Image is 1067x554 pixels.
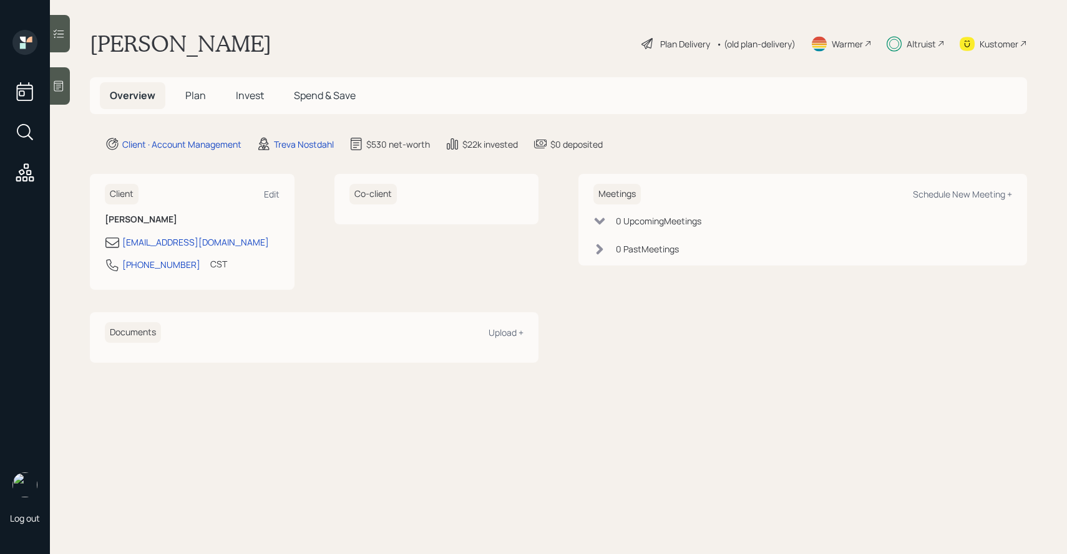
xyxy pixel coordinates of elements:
[105,214,280,225] h6: [PERSON_NAME]
[185,88,206,102] span: Plan
[716,37,796,50] div: • (old plan-delivery)
[90,30,271,57] h1: [PERSON_NAME]
[349,184,397,204] h6: Co-client
[913,188,1012,200] div: Schedule New Meeting +
[210,257,227,270] div: CST
[907,37,936,50] div: Altruist
[105,184,139,204] h6: Client
[489,327,524,338] div: Upload +
[616,242,679,256] div: 0 Past Meeting s
[105,322,161,343] h6: Documents
[12,472,37,497] img: sami-boghos-headshot.png
[832,37,863,50] div: Warmer
[550,138,603,151] div: $0 deposited
[110,88,155,102] span: Overview
[10,512,40,524] div: Log out
[122,258,200,271] div: [PHONE_NUMBER]
[274,138,334,151] div: Treva Nostdahl
[366,138,430,151] div: $530 net-worth
[122,138,241,151] div: Client · Account Management
[122,236,269,249] div: [EMAIL_ADDRESS][DOMAIN_NAME]
[462,138,518,151] div: $22k invested
[264,188,280,200] div: Edit
[593,184,641,204] h6: Meetings
[660,37,710,50] div: Plan Delivery
[294,88,356,102] span: Spend & Save
[236,88,264,102] span: Invest
[980,37,1018,50] div: Kustomer
[616,214,701,227] div: 0 Upcoming Meeting s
